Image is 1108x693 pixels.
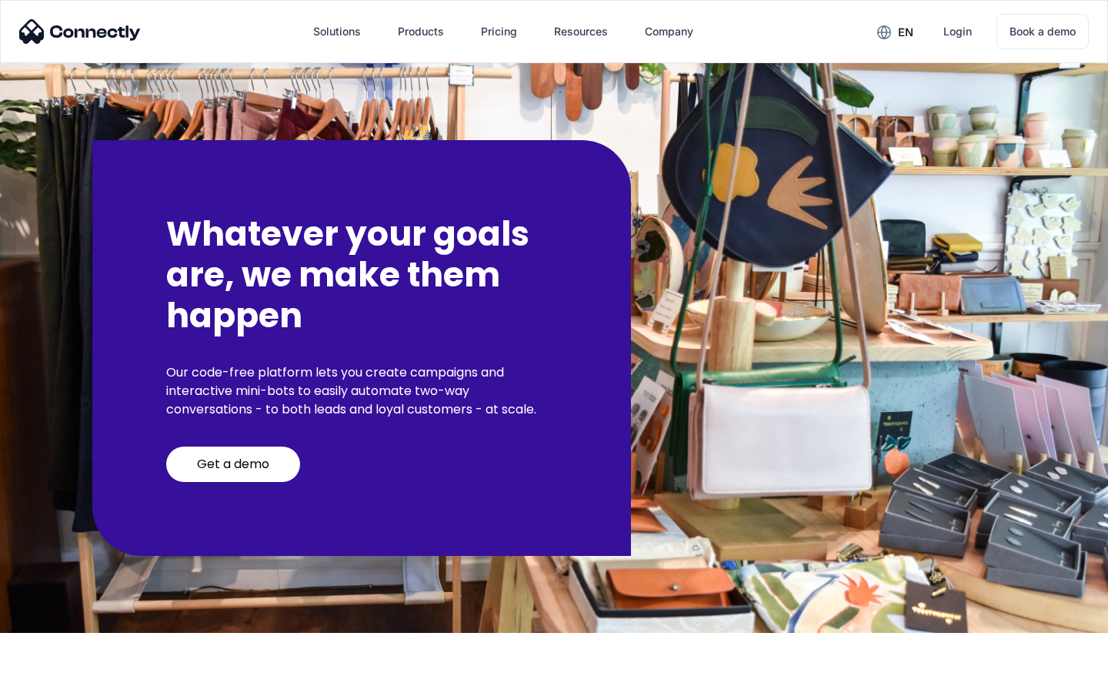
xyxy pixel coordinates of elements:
[31,666,92,688] ul: Language list
[931,13,984,50] a: Login
[469,13,529,50] a: Pricing
[554,21,608,42] div: Resources
[166,447,300,482] a: Get a demo
[166,214,557,336] h2: Whatever your goals are, we make them happen
[385,13,456,50] div: Products
[996,14,1089,49] a: Book a demo
[197,457,269,472] div: Get a demo
[19,19,141,44] img: Connectly Logo
[898,22,913,43] div: en
[943,21,972,42] div: Login
[166,363,557,419] p: Our code-free platform lets you create campaigns and interactive mini-bots to easily automate two...
[398,21,444,42] div: Products
[15,666,92,688] aside: Language selected: English
[632,13,706,50] div: Company
[481,21,517,42] div: Pricing
[865,20,925,43] div: en
[313,21,361,42] div: Solutions
[645,21,693,42] div: Company
[542,13,620,50] div: Resources
[301,13,373,50] div: Solutions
